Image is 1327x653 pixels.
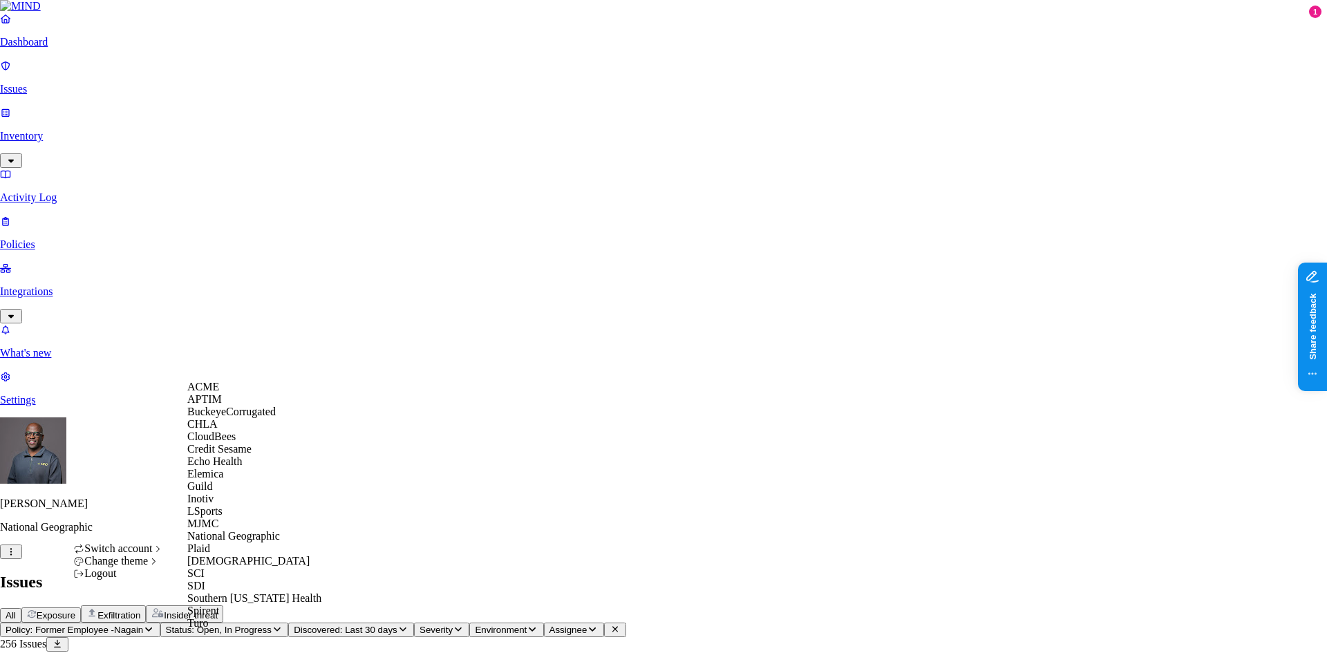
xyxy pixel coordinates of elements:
[187,605,219,616] span: Spirent
[187,617,209,629] span: Turo
[187,567,205,579] span: SCI
[73,567,164,580] div: Logout
[187,592,321,604] span: Southern [US_STATE] Health
[187,418,218,430] span: CHLA
[187,580,205,592] span: SDI
[187,406,276,417] span: BuckeyeCorrugated
[187,455,243,467] span: Echo Health
[84,555,148,567] span: Change theme
[1298,263,1327,391] iframe: Marker.io feedback button
[187,480,212,492] span: Guild
[187,555,310,567] span: [DEMOGRAPHIC_DATA]
[187,443,252,455] span: Credit Sesame
[187,505,223,517] span: LSports
[187,542,210,554] span: Plaid
[187,393,222,405] span: APTIM
[84,542,152,554] span: Switch account
[187,530,280,542] span: National Geographic
[187,493,214,504] span: Inotiv
[187,518,218,529] span: MJMC
[187,468,223,480] span: Elemica
[187,381,219,392] span: ACME
[187,430,236,442] span: CloudBees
